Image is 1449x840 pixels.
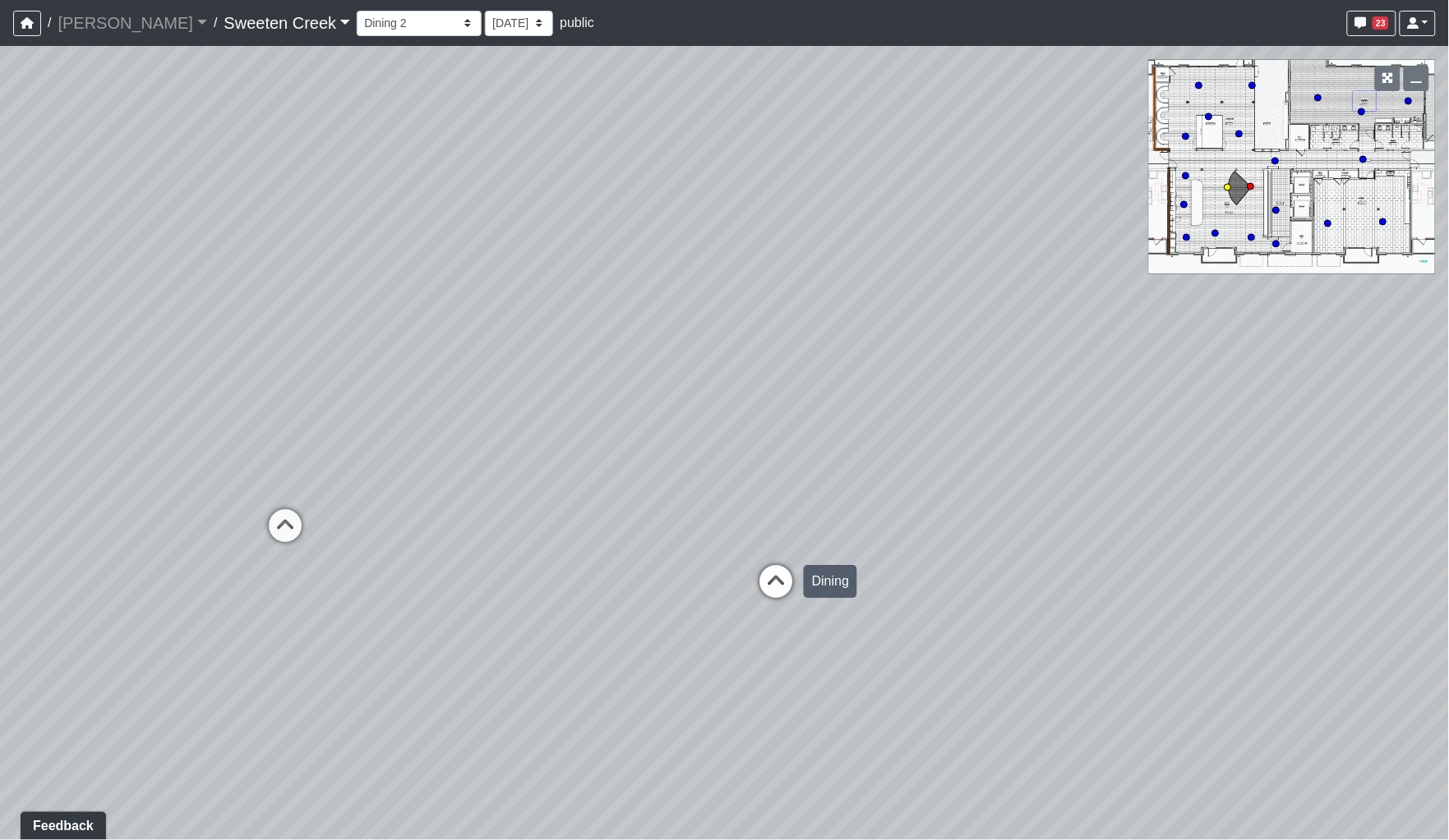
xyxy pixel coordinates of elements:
[12,807,109,840] iframe: Ybug feedback widget
[1347,11,1396,36] button: 23
[224,7,350,39] a: Sweeten Creek
[1373,16,1389,30] span: 23
[207,7,224,39] span: /
[58,7,207,39] a: [PERSON_NAME]
[41,7,58,39] span: /
[804,565,857,598] div: Dining
[560,16,594,30] span: public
